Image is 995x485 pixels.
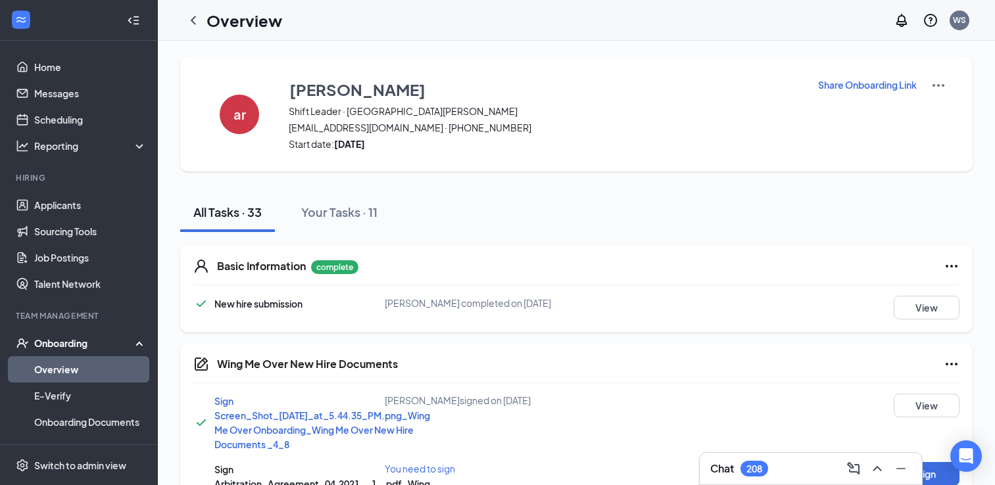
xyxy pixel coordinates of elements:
svg: Analysis [16,139,29,152]
a: Sign Screen_Shot_[DATE]_at_5.44.35_PM.png_Wing Me Over Onboarding_Wing Me Over New Hire Documents... [214,395,430,450]
a: Job Postings [34,244,147,271]
span: [EMAIL_ADDRESS][DOMAIN_NAME] · [PHONE_NUMBER] [289,121,801,134]
div: Team Management [16,310,144,321]
a: Talent Network [34,271,147,297]
a: Applicants [34,192,147,218]
div: [PERSON_NAME] signed on [DATE] [385,394,640,407]
svg: QuestionInfo [923,12,938,28]
svg: Minimize [893,461,909,476]
h1: Overview [206,9,282,32]
svg: Collapse [127,14,140,27]
div: You need to sign [385,462,640,475]
button: [PERSON_NAME] [289,78,801,101]
svg: Checkmark [193,415,209,430]
div: Hiring [16,172,144,183]
div: All Tasks · 33 [193,204,262,220]
div: Onboarding [34,336,135,350]
svg: Ellipses [944,356,959,372]
a: Messages [34,80,147,106]
svg: WorkstreamLogo [14,13,28,26]
a: E-Verify [34,382,147,409]
div: Reporting [34,139,147,152]
div: 208 [746,463,762,474]
h5: Wing Me Over New Hire Documents [217,357,398,371]
strong: [DATE] [334,138,365,150]
svg: ComposeMessage [846,461,862,476]
div: Your Tasks · 11 [301,204,377,220]
svg: User [193,258,209,274]
img: More Actions [931,78,946,93]
span: Start date: [289,137,801,150]
button: Share Onboarding Link [817,78,917,92]
a: Sourcing Tools [34,218,147,244]
span: New hire submission [214,298,303,310]
button: ar [206,78,272,150]
a: Overview [34,356,147,382]
svg: UserCheck [16,336,29,350]
h3: [PERSON_NAME] [289,78,425,101]
a: Scheduling [34,106,147,133]
div: Switch to admin view [34,459,126,472]
span: Shift Leader · [GEOGRAPHIC_DATA][PERSON_NAME] [289,104,801,118]
svg: Checkmark [193,296,209,312]
svg: Notifications [894,12,910,28]
p: Share Onboarding Link [818,78,917,91]
svg: Settings [16,459,29,472]
h3: Chat [710,461,734,476]
a: Home [34,54,147,80]
button: View [894,296,959,319]
a: Onboarding Documents [34,409,147,435]
svg: ChevronLeft [185,12,201,28]
p: complete [311,260,358,274]
div: WS [953,14,966,26]
a: Activity log [34,435,147,461]
button: ComposeMessage [843,458,864,479]
button: View [894,394,959,417]
svg: ChevronUp [869,461,885,476]
span: [PERSON_NAME] completed on [DATE] [385,297,551,309]
svg: CompanyDocumentIcon [193,356,209,372]
button: Minimize [890,458,911,479]
button: ChevronUp [867,458,888,479]
div: Open Intercom Messenger [950,440,982,472]
h5: Basic Information [217,259,306,273]
h4: ar [233,110,246,119]
svg: Ellipses [944,258,959,274]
